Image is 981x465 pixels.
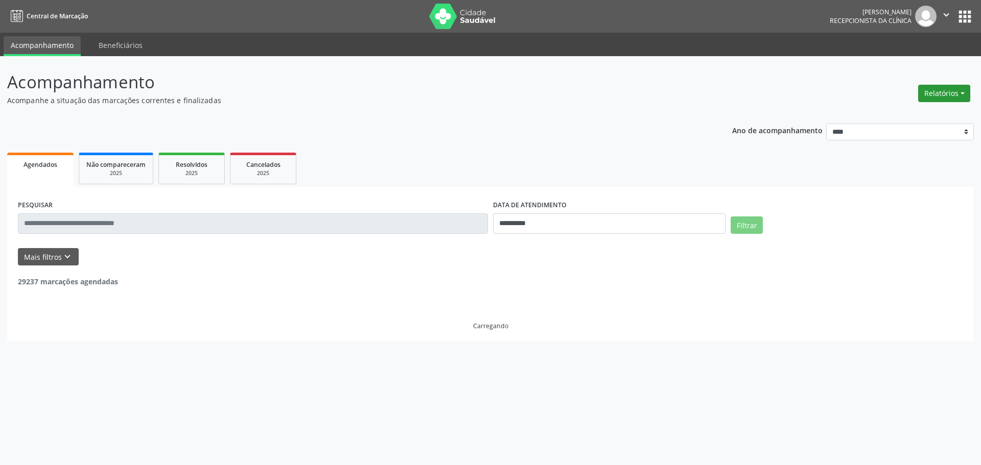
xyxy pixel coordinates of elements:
[4,36,81,56] a: Acompanhamento
[27,12,88,20] span: Central de Marcação
[493,198,567,213] label: DATA DE ATENDIMENTO
[918,85,970,102] button: Relatórios
[24,160,57,169] span: Agendados
[732,124,823,136] p: Ano de acompanhamento
[7,8,88,25] a: Central de Marcação
[176,160,207,169] span: Resolvidos
[937,6,956,27] button: 
[18,277,118,286] strong: 29237 marcações agendadas
[91,36,150,54] a: Beneficiários
[731,216,763,234] button: Filtrar
[18,248,79,266] button: Mais filtroskeyboard_arrow_down
[86,160,146,169] span: Não compareceram
[915,6,937,27] img: img
[830,8,912,16] div: [PERSON_NAME]
[941,9,952,20] i: 
[18,198,53,213] label: PESQUISAR
[246,160,281,169] span: Cancelados
[166,169,217,177] div: 2025
[473,322,508,330] div: Carregando
[7,95,684,106] p: Acompanhe a situação das marcações correntes e finalizadas
[238,169,289,177] div: 2025
[86,169,146,177] div: 2025
[62,251,73,262] i: keyboard_arrow_down
[956,8,974,26] button: apps
[7,69,684,95] p: Acompanhamento
[830,16,912,25] span: Recepcionista da clínica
